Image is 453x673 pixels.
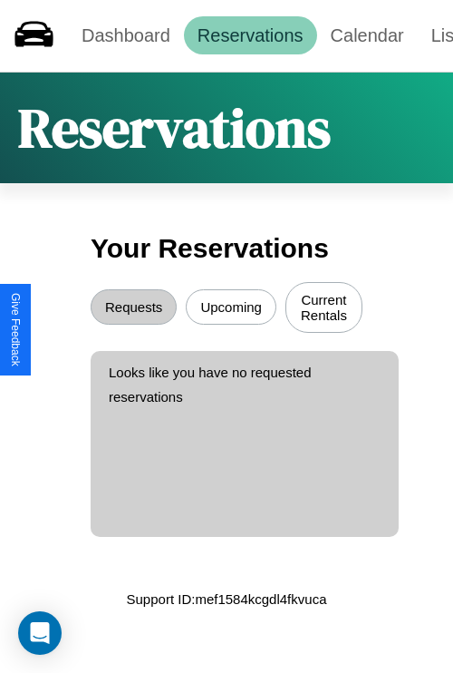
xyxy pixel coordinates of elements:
button: Current Rentals [285,282,362,333]
div: Open Intercom Messenger [18,611,62,655]
a: Calendar [317,16,418,54]
h1: Reservations [18,91,331,165]
h3: Your Reservations [91,224,362,273]
p: Looks like you have no requested reservations [109,360,381,409]
button: Requests [91,289,177,325]
p: Support ID: mef1584kcgdl4fkvuca [127,587,327,611]
a: Dashboard [68,16,184,54]
div: Give Feedback [9,293,22,366]
button: Upcoming [186,289,276,325]
a: Reservations [184,16,317,54]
